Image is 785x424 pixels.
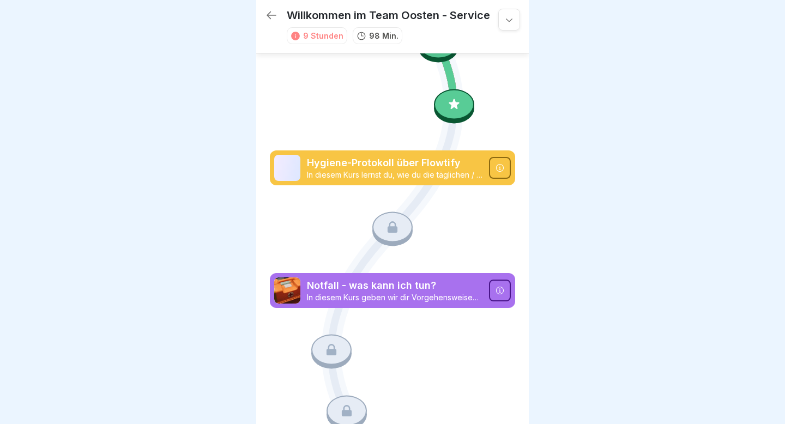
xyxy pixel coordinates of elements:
img: d9cg4ozm5i3lmr7kggjym0q8.png [274,155,300,181]
p: In diesem Kurs lernst du, wie du die täglichen / wöchentlichen / monatlichen (Hygiene-) Aufgaben ... [307,170,482,180]
div: 9 Stunden [303,30,343,41]
p: Hygiene-Protokoll über Flowtify [307,156,482,170]
img: y2pw9fc9tjy646isp93tys0g.png [274,277,300,304]
p: Willkommen im Team Oosten - Service [287,9,490,22]
p: 98 Min. [369,30,398,41]
p: Notfall - was kann ich tun? [307,278,482,293]
p: In diesem Kurs geben wir dir Vorgehensweisen an die Hand, die dir bei Notfällen im Betrieb helfen! [307,293,482,302]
